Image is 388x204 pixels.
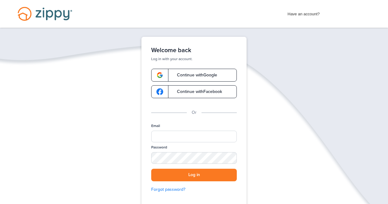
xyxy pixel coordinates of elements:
[151,152,237,164] input: Password
[171,90,222,94] span: Continue with Facebook
[151,145,167,150] label: Password
[192,109,197,116] p: Or
[151,131,237,142] input: Email
[151,169,237,181] button: Log in
[151,56,237,61] p: Log in with your account.
[151,69,237,82] a: google-logoContinue withGoogle
[156,72,163,79] img: google-logo
[151,85,237,98] a: google-logoContinue withFacebook
[288,8,320,17] span: Have an account?
[156,88,163,95] img: google-logo
[151,123,160,129] label: Email
[171,73,217,77] span: Continue with Google
[151,47,237,54] h1: Welcome back
[151,186,237,193] a: Forgot password?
